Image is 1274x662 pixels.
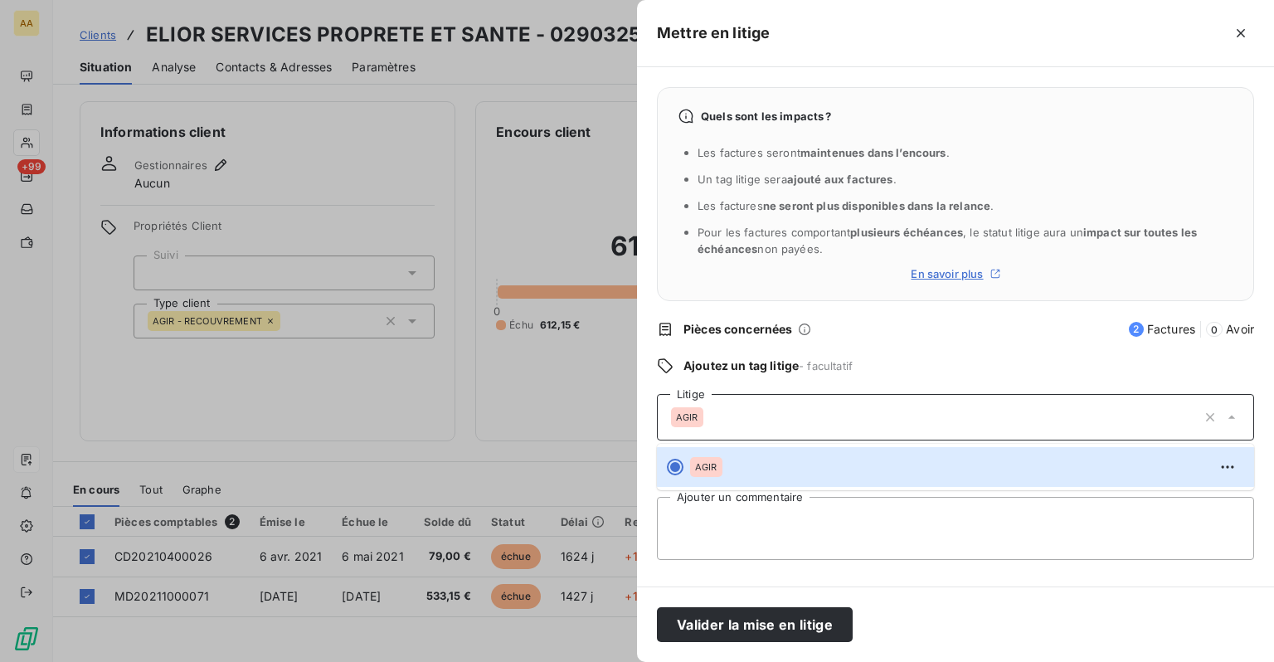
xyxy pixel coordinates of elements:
[911,267,983,280] span: En savoir plus
[678,267,1233,280] a: En savoir plus
[1218,606,1257,645] iframe: Intercom live chat
[698,226,1197,256] span: Pour les factures comportant , le statut litige aura un non payées.
[676,412,698,422] span: AGIR
[698,173,897,186] span: Un tag litige sera .
[695,462,717,472] span: AGIR
[683,321,793,338] span: Pièces concernées
[799,359,853,372] span: - facultatif
[698,146,950,159] span: Les factures seront .
[787,173,893,186] span: ajouté aux factures
[800,146,946,159] span: maintenues dans l’encours
[1206,322,1223,337] span: 0
[683,358,799,372] span: Ajoutez un tag litige
[657,607,853,642] button: Valider la mise en litige
[698,199,994,212] span: Les factures .
[763,199,990,212] span: ne seront plus disponibles dans la relance
[701,110,832,123] span: Quels sont les impacts ?
[1129,321,1254,338] span: Factures Avoir
[1129,322,1144,337] span: 2
[657,22,770,45] h5: Mettre en litige
[850,226,963,239] span: plusieurs échéances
